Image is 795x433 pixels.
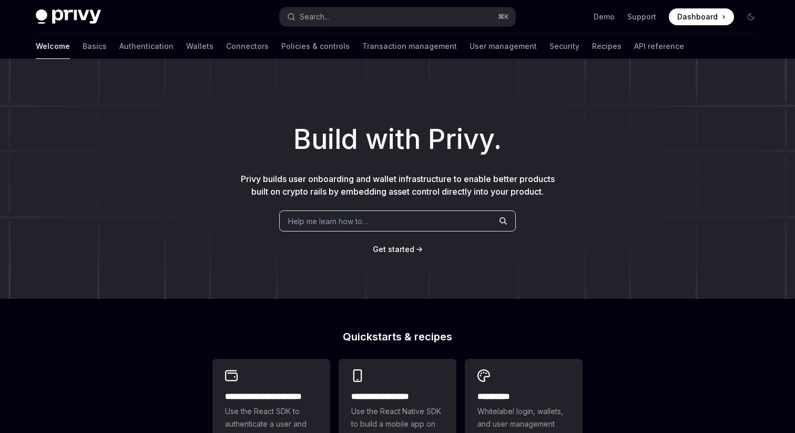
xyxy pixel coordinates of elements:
[36,34,70,59] a: Welcome
[300,11,329,23] div: Search...
[226,34,269,59] a: Connectors
[373,244,414,255] a: Get started
[592,34,621,59] a: Recipes
[119,34,174,59] a: Authentication
[186,34,213,59] a: Wallets
[83,34,107,59] a: Basics
[549,34,579,59] a: Security
[281,34,350,59] a: Policies & controls
[241,174,555,197] span: Privy builds user onboarding and wallet infrastructure to enable better products built on crypto ...
[627,12,656,22] a: Support
[36,9,101,24] img: dark logo
[594,12,615,22] a: Demo
[634,34,684,59] a: API reference
[677,12,718,22] span: Dashboard
[470,34,537,59] a: User management
[212,331,583,342] h2: Quickstarts & recipes
[17,119,778,160] h1: Build with Privy.
[362,34,457,59] a: Transaction management
[669,8,734,25] a: Dashboard
[498,13,509,21] span: ⌘ K
[742,8,759,25] button: Toggle dark mode
[373,245,414,254] span: Get started
[288,216,368,227] span: Help me learn how to…
[280,7,515,26] button: Search...⌘K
